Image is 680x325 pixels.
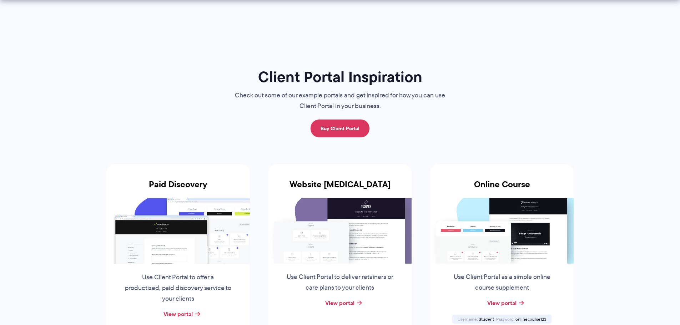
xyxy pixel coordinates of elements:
a: View portal [163,310,193,318]
span: Password [496,316,514,322]
h3: Online Course [430,179,574,198]
span: Student [479,316,494,322]
span: Username [458,316,478,322]
p: Use Client Portal to offer a productized, paid discovery service to your clients [124,272,232,304]
span: onlinecourse123 [515,316,546,322]
p: Use Client Portal as a simple online course supplement [448,272,556,293]
h3: Website [MEDICAL_DATA] [268,179,412,198]
a: View portal [325,299,354,307]
p: Check out some of our example portals and get inspired for how you can use Client Portal in your ... [221,90,460,112]
h3: Paid Discovery [106,179,250,198]
p: Use Client Portal to deliver retainers or care plans to your clients [286,272,394,293]
a: Buy Client Portal [311,120,369,137]
h1: Client Portal Inspiration [221,67,460,86]
a: View portal [487,299,517,307]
